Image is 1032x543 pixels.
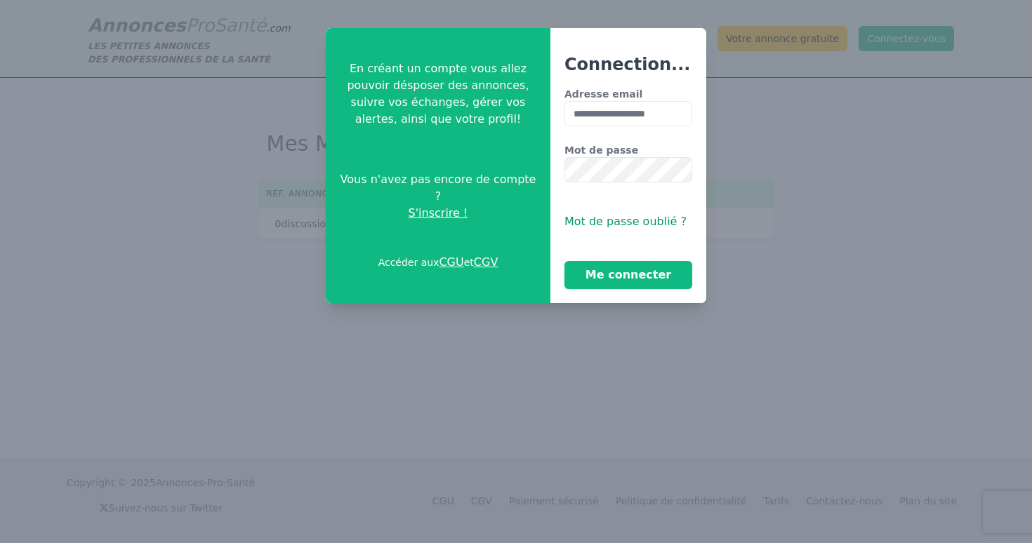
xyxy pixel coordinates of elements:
a: CGV [474,255,498,269]
label: Mot de passe [564,143,692,157]
p: Accéder aux et [378,254,498,271]
p: En créant un compte vous allez pouvoir désposer des annonces, suivre vos échanges, gérer vos aler... [337,60,539,128]
span: Vous n'avez pas encore de compte ? [337,171,539,205]
h3: Connection... [564,53,692,76]
button: Me connecter [564,261,692,289]
span: S'inscrire ! [409,205,468,222]
span: Mot de passe oublié ? [564,215,687,228]
a: CGU [439,255,463,269]
label: Adresse email [564,87,692,101]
